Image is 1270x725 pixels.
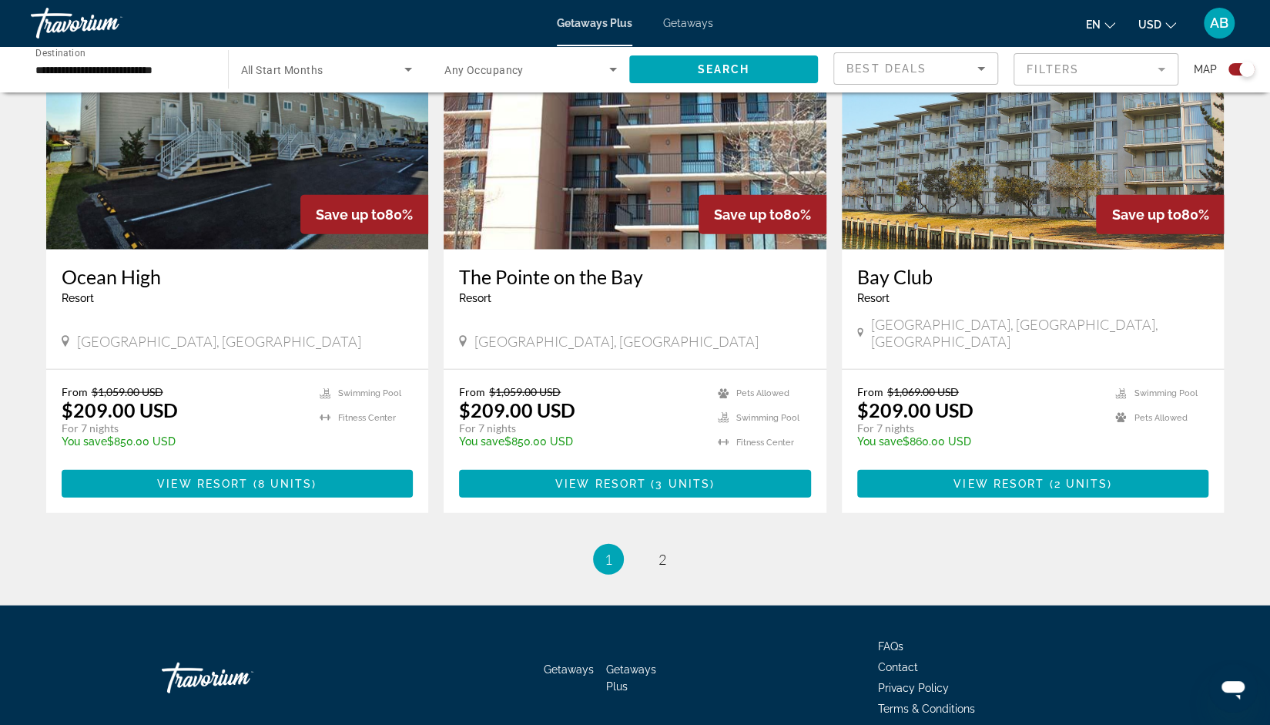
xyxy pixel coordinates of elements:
a: Contact [878,661,918,673]
a: Privacy Policy [878,682,949,694]
span: ( ) [646,478,715,490]
span: AB [1210,15,1228,31]
a: Bay Club [857,265,1209,288]
span: Resort [62,292,94,304]
p: For 7 nights [857,421,1101,435]
span: View Resort [555,478,646,490]
p: $209.00 USD [857,398,973,421]
p: $850.00 USD [459,435,702,448]
span: View Resort [157,478,248,490]
button: View Resort(8 units) [62,470,414,498]
span: 2 [658,551,666,568]
p: $860.00 USD [857,435,1101,448]
mat-select: Sort by [846,59,985,78]
span: Save up to [714,206,783,223]
a: The Pointe on the Bay [459,265,811,288]
span: Search [697,63,749,76]
button: User Menu [1199,7,1239,39]
button: Filter [1014,52,1178,86]
span: Save up to [1111,206,1181,223]
span: Pets Allowed [736,388,789,398]
span: From [62,385,88,398]
span: Fitness Center [338,413,396,423]
span: All Start Months [241,64,323,76]
span: $1,059.00 USD [92,385,163,398]
span: Swimming Pool [1134,388,1197,398]
div: 80% [699,195,826,234]
span: 1 [605,551,612,568]
button: Search [629,55,819,83]
a: Getaways [544,663,594,676]
span: $1,059.00 USD [489,385,561,398]
span: Destination [35,47,85,58]
img: DG15E01X.jpg [842,3,1225,250]
span: View Resort [953,478,1044,490]
nav: Pagination [46,544,1225,575]
span: From [459,385,485,398]
a: Travorium [162,655,316,701]
span: USD [1138,18,1161,31]
span: Pets Allowed [1134,413,1187,423]
span: en [1086,18,1101,31]
span: ( ) [1044,478,1112,490]
span: ( ) [248,478,317,490]
button: View Resort(2 units) [857,470,1209,498]
span: Any Occupancy [444,64,524,76]
p: $209.00 USD [62,398,178,421]
a: Getaways Plus [557,17,632,29]
span: $1,069.00 USD [887,385,959,398]
span: Swimming Pool [338,388,401,398]
p: $850.00 USD [62,435,305,448]
p: $209.00 USD [459,398,575,421]
span: Fitness Center [736,438,794,448]
span: [GEOGRAPHIC_DATA], [GEOGRAPHIC_DATA] [474,333,759,350]
span: Save up to [316,206,385,223]
span: 2 units [1054,478,1107,490]
a: Getaways [663,17,713,29]
span: [GEOGRAPHIC_DATA], [GEOGRAPHIC_DATA] [77,333,361,350]
p: For 7 nights [62,421,305,435]
div: 80% [1096,195,1224,234]
button: Change currency [1138,13,1176,35]
div: 80% [300,195,428,234]
a: Terms & Conditions [878,703,975,715]
button: View Resort(3 units) [459,470,811,498]
span: From [857,385,883,398]
span: You save [62,435,107,448]
button: Change language [1086,13,1115,35]
span: Resort [459,292,491,304]
a: Travorium [31,3,185,43]
iframe: Button to launch messaging window [1208,663,1258,713]
a: Ocean High [62,265,414,288]
span: Map [1194,59,1217,80]
span: Swimming Pool [736,413,799,423]
a: FAQs [878,640,903,653]
span: Resort [857,292,890,304]
span: Best Deals [846,62,927,75]
span: 3 units [655,478,710,490]
img: ii_ptb1.jpg [444,3,826,250]
span: You save [857,435,903,448]
a: Getaways Plus [606,663,656,693]
span: You save [459,435,504,448]
p: For 7 nights [459,421,702,435]
span: 8 units [258,478,313,490]
span: [GEOGRAPHIC_DATA], [GEOGRAPHIC_DATA], [GEOGRAPHIC_DATA] [871,316,1209,350]
img: ii_ohi1.jpg [46,3,429,250]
